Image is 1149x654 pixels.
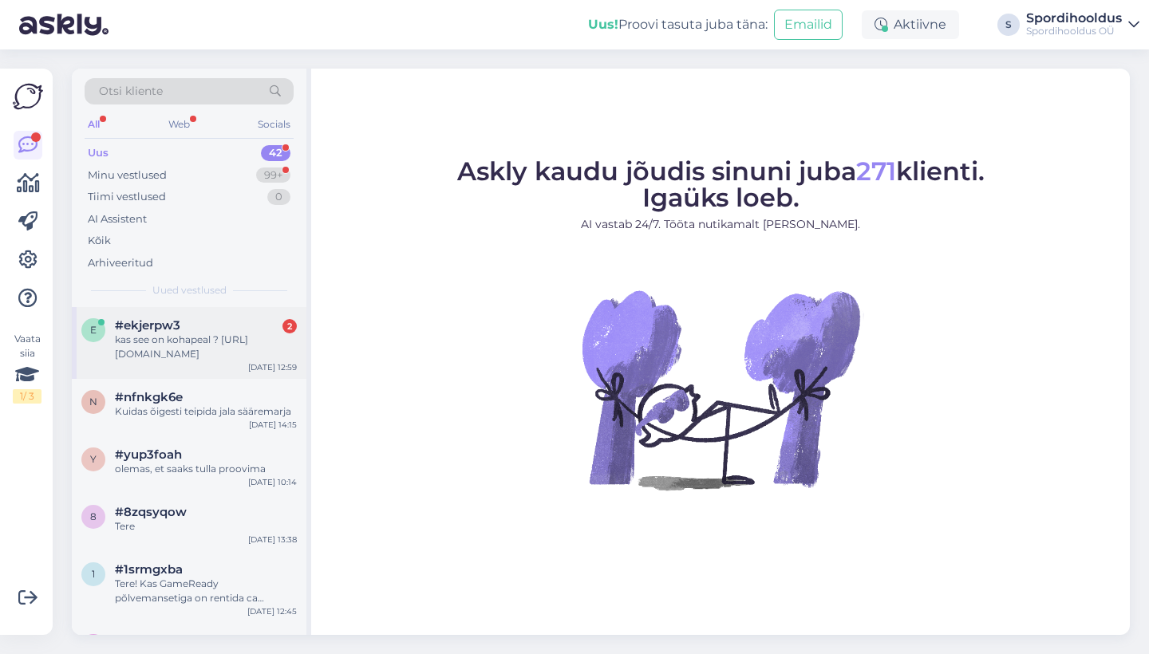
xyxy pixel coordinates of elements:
div: [DATE] 12:59 [248,361,297,373]
span: #nfnkgk6e [115,390,183,404]
div: [DATE] 10:14 [248,476,297,488]
div: kas see on kohapeal ? [URL][DOMAIN_NAME] [115,333,297,361]
b: Uus! [588,17,618,32]
img: Askly Logo [13,81,43,112]
span: e [90,324,97,336]
div: Vaata siia [13,332,41,404]
div: S [997,14,1020,36]
span: 271 [856,156,896,187]
img: No Chat active [577,246,864,533]
span: 8 [90,510,97,522]
div: 99+ [256,167,290,183]
div: [DATE] 12:45 [247,605,297,617]
div: Kuidas õigesti teipida jala sääremarja [115,404,297,419]
button: Emailid [774,10,843,40]
div: [DATE] 13:38 [248,534,297,546]
div: Spordihooldus OÜ [1026,25,1122,37]
div: AI Assistent [88,211,147,227]
span: #1srmgxba [115,562,183,577]
div: Tiimi vestlused [88,189,166,205]
div: Web [165,114,193,135]
div: Kõik [88,233,111,249]
div: 1 / 3 [13,389,41,404]
span: #ekjerpw3 [115,318,180,333]
div: [DATE] 14:15 [249,419,297,431]
span: n [89,396,97,408]
div: Spordihooldus [1026,12,1122,25]
div: 2 [282,319,297,333]
span: Otsi kliente [99,83,163,100]
span: #8zqsyqow [115,505,187,519]
span: Askly kaudu jõudis sinuni juba klienti. Igaüks loeb. [457,156,985,213]
span: 1 [92,568,95,580]
div: olemas, et saaks tulla proovima [115,462,297,476]
div: Uus [88,145,109,161]
span: y [90,453,97,465]
div: Tere [115,519,297,534]
span: #xtikclnp [115,634,173,648]
div: All [85,114,103,135]
div: 0 [267,189,290,205]
div: Tere! Kas GameReady põlvemansetiga on rentida ca nädalaks? [115,577,297,605]
span: #yup3foah [115,447,182,462]
p: AI vastab 24/7. Tööta nutikamalt [PERSON_NAME]. [457,216,985,233]
div: Minu vestlused [88,167,167,183]
span: Uued vestlused [152,283,227,297]
div: 42 [261,145,290,161]
a: SpordihooldusSpordihooldus OÜ [1026,12,1139,37]
div: Aktiivne [862,10,959,39]
div: Socials [255,114,294,135]
div: Proovi tasuta juba täna: [588,15,768,34]
div: Arhiveeritud [88,255,153,271]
